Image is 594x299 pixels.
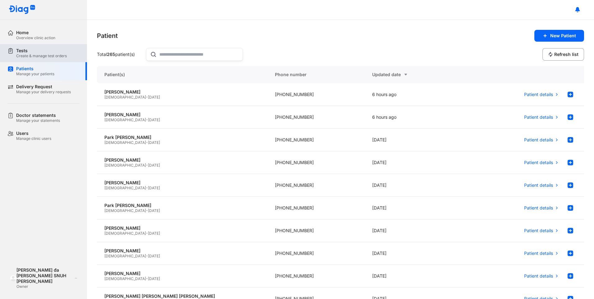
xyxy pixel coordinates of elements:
[365,219,462,242] div: [DATE]
[267,242,365,265] div: [PHONE_NUMBER]
[524,251,553,256] span: Patient details
[10,275,16,282] img: logo
[146,254,148,258] span: -
[16,136,51,141] div: Manage clinic users
[104,163,146,168] span: [DEMOGRAPHIC_DATA]
[148,140,160,145] span: [DATE]
[97,66,267,83] div: Patient(s)
[16,267,73,284] div: [PERSON_NAME] đa [PERSON_NAME] SNUH [PERSON_NAME]
[16,113,60,118] div: Doctor statements
[9,5,35,15] img: logo
[524,114,553,120] span: Patient details
[107,52,115,57] span: 265
[104,231,146,236] span: [DEMOGRAPHIC_DATA]
[365,83,462,106] div: 6 hours ago
[542,48,584,61] button: Refresh list
[104,140,146,145] span: [DEMOGRAPHIC_DATA]
[372,71,455,78] div: Updated date
[148,276,160,281] span: [DATE]
[365,174,462,197] div: [DATE]
[104,186,146,190] span: [DEMOGRAPHIC_DATA]
[365,106,462,129] div: 6 hours ago
[146,117,148,122] span: -
[554,52,578,57] span: Refresh list
[104,157,260,163] div: [PERSON_NAME]
[16,131,51,136] div: Users
[104,254,146,258] span: [DEMOGRAPHIC_DATA]
[146,95,148,99] span: -
[534,30,584,42] button: New Patient
[365,242,462,265] div: [DATE]
[104,117,146,122] span: [DEMOGRAPHIC_DATA]
[16,71,54,76] div: Manage your patients
[524,228,553,233] span: Patient details
[104,276,146,281] span: [DEMOGRAPHIC_DATA]
[104,271,260,276] div: [PERSON_NAME]
[148,186,160,190] span: [DATE]
[97,52,144,57] div: Total patient(s)
[365,265,462,287] div: [DATE]
[104,95,146,99] span: [DEMOGRAPHIC_DATA]
[146,163,148,168] span: -
[16,53,67,58] div: Create & manage test orders
[104,89,260,95] div: [PERSON_NAME]
[148,163,160,168] span: [DATE]
[16,118,60,123] div: Manage your statements
[148,95,160,99] span: [DATE]
[267,66,365,83] div: Phone number
[267,83,365,106] div: [PHONE_NUMBER]
[524,160,553,165] span: Patient details
[365,151,462,174] div: [DATE]
[148,231,160,236] span: [DATE]
[146,186,148,190] span: -
[16,48,67,53] div: Tests
[16,90,71,94] div: Manage your delivery requests
[267,129,365,151] div: [PHONE_NUMBER]
[104,225,260,231] div: [PERSON_NAME]
[16,66,54,71] div: Patients
[550,33,576,39] span: New Patient
[146,140,148,145] span: -
[365,129,462,151] div: [DATE]
[148,208,160,213] span: [DATE]
[267,219,365,242] div: [PHONE_NUMBER]
[146,231,148,236] span: -
[104,208,146,213] span: [DEMOGRAPHIC_DATA]
[104,203,260,208] div: Park [PERSON_NAME]
[148,117,160,122] span: [DATE]
[146,208,148,213] span: -
[148,254,160,258] span: [DATE]
[146,276,148,281] span: -
[524,205,553,211] span: Patient details
[524,92,553,97] span: Patient details
[16,284,73,289] div: Owner
[267,174,365,197] div: [PHONE_NUMBER]
[524,273,553,279] span: Patient details
[267,265,365,287] div: [PHONE_NUMBER]
[524,182,553,188] span: Patient details
[267,151,365,174] div: [PHONE_NUMBER]
[267,106,365,129] div: [PHONE_NUMBER]
[104,135,260,140] div: Park [PERSON_NAME]
[104,180,260,186] div: [PERSON_NAME]
[16,35,55,40] div: Overview clinic action
[104,112,260,117] div: [PERSON_NAME]
[104,248,260,254] div: [PERSON_NAME]
[16,30,55,35] div: Home
[97,31,118,40] div: Patient
[104,293,260,299] div: [PERSON_NAME] [PERSON_NAME] [PERSON_NAME]
[267,197,365,219] div: [PHONE_NUMBER]
[16,84,71,90] div: Delivery Request
[524,137,553,143] span: Patient details
[365,197,462,219] div: [DATE]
